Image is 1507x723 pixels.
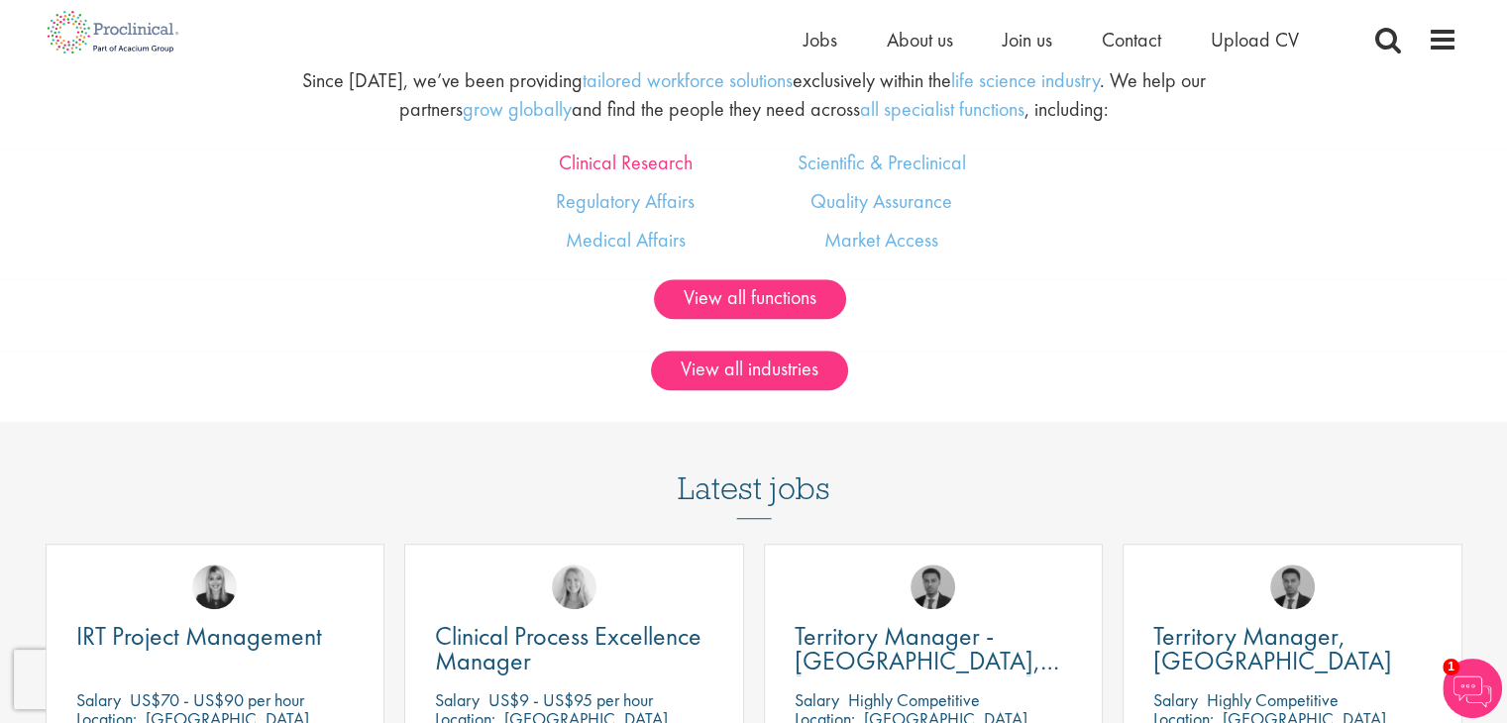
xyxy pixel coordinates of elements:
[435,619,701,677] span: Clinical Process Excellence Manager
[1153,619,1392,677] span: Territory Manager, [GEOGRAPHIC_DATA]
[1153,688,1198,711] span: Salary
[192,565,237,609] img: Janelle Jones
[556,188,695,214] a: Regulatory Affairs
[1443,659,1459,675] span: 1
[488,688,653,711] p: US$9 - US$95 per hour
[435,624,713,673] a: Clinical Process Excellence Manager
[911,565,955,609] img: Carl Gbolade
[950,67,1099,93] a: life science industry
[14,650,268,709] iframe: reCAPTCHA
[678,422,830,519] h3: Latest jobs
[462,96,571,122] a: grow globally
[256,66,1250,123] p: Since [DATE], we’ve been providing exclusively within the . We help our partners and find the peo...
[552,565,596,609] img: Shannon Briggs
[887,27,953,52] a: About us
[76,688,121,711] span: Salary
[795,619,1059,702] span: Territory Manager - [GEOGRAPHIC_DATA], [GEOGRAPHIC_DATA]
[130,688,304,711] p: US$70 - US$90 per hour
[798,150,966,175] a: Scientific & Preclinical
[795,624,1073,673] a: Territory Manager - [GEOGRAPHIC_DATA], [GEOGRAPHIC_DATA]
[559,150,693,175] a: Clinical Research
[1270,565,1315,609] img: Carl Gbolade
[76,624,355,649] a: IRT Project Management
[1003,27,1052,52] a: Join us
[1443,659,1502,718] img: Chatbot
[566,227,686,253] a: Medical Affairs
[654,279,846,319] a: View all functions
[651,351,848,390] a: View all industries
[435,688,480,711] span: Salary
[859,96,1023,122] a: all specialist functions
[76,619,322,653] span: IRT Project Management
[804,27,837,52] a: Jobs
[1102,27,1161,52] a: Contact
[795,688,839,711] span: Salary
[824,227,938,253] a: Market Access
[1211,27,1299,52] a: Upload CV
[848,688,980,711] p: Highly Competitive
[810,188,952,214] a: Quality Assurance
[1207,688,1339,711] p: Highly Competitive
[1153,624,1432,673] a: Territory Manager, [GEOGRAPHIC_DATA]
[582,67,792,93] a: tailored workforce solutions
